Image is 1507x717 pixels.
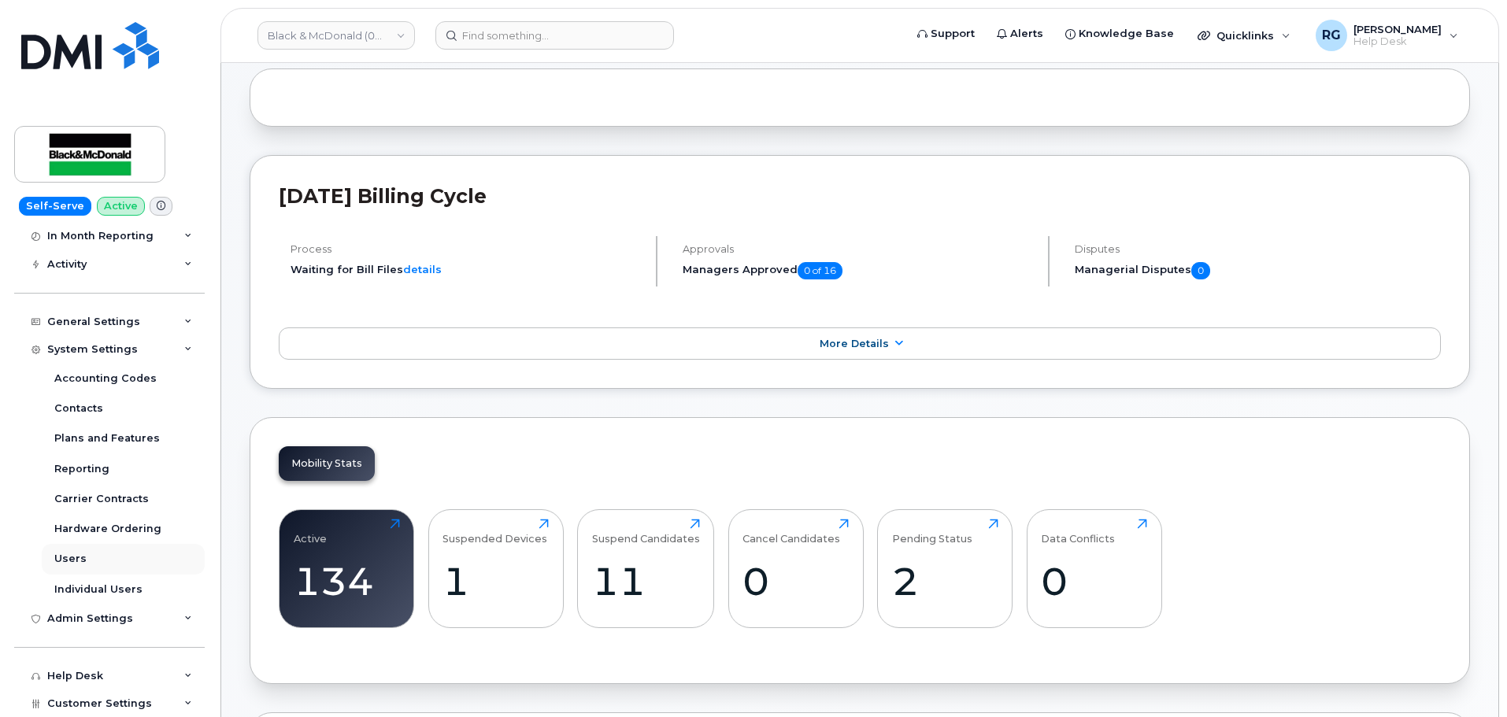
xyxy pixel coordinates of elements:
div: 0 [742,558,849,604]
div: Data Conflicts [1041,519,1115,545]
span: More Details [820,338,889,349]
span: [PERSON_NAME] [1353,23,1442,35]
div: Robert Graham [1305,20,1469,51]
a: Cancel Candidates0 [742,519,849,619]
a: Alerts [986,18,1054,50]
a: Knowledge Base [1054,18,1185,50]
span: 0 [1191,262,1210,279]
a: details [403,263,442,275]
span: Support [931,26,975,42]
a: Suspend Candidates11 [592,519,700,619]
a: Black & McDonald (0555654315) [257,21,415,50]
a: Suspended Devices1 [442,519,549,619]
div: 0 [1041,558,1147,604]
div: 11 [592,558,700,604]
a: Active134 [294,519,400,619]
span: Alerts [1010,26,1043,42]
h4: Approvals [683,243,1035,255]
h2: [DATE] Billing Cycle [279,184,1441,208]
span: 0 of 16 [798,262,842,279]
h4: Process [291,243,642,255]
span: Help Desk [1353,35,1442,48]
a: Pending Status2 [892,519,998,619]
h4: Disputes [1075,243,1441,255]
div: Suspended Devices [442,519,547,545]
div: Active [294,519,327,545]
div: Pending Status [892,519,972,545]
div: 2 [892,558,998,604]
div: Quicklinks [1187,20,1301,51]
span: Quicklinks [1216,29,1274,42]
h5: Managerial Disputes [1075,262,1441,279]
h5: Managers Approved [683,262,1035,279]
span: Knowledge Base [1079,26,1174,42]
a: Support [906,18,986,50]
div: Suspend Candidates [592,519,700,545]
li: Waiting for Bill Files [291,262,642,277]
div: Cancel Candidates [742,519,840,545]
div: 134 [294,558,400,604]
span: RG [1322,26,1341,45]
div: 1 [442,558,549,604]
input: Find something... [435,21,674,50]
a: Data Conflicts0 [1041,519,1147,619]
